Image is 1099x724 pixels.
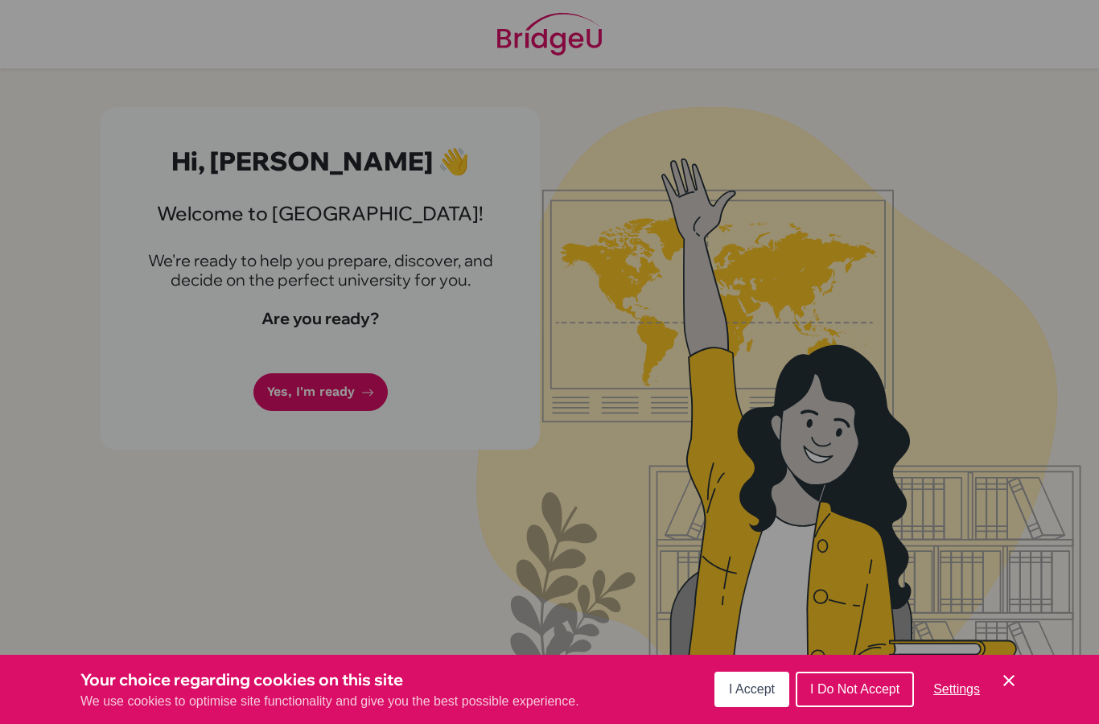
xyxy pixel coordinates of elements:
[933,682,980,696] span: Settings
[796,672,914,707] button: I Do Not Accept
[729,682,775,696] span: I Accept
[80,692,579,711] p: We use cookies to optimise site functionality and give you the best possible experience.
[714,672,789,707] button: I Accept
[80,668,579,692] h3: Your choice regarding cookies on this site
[810,682,899,696] span: I Do Not Accept
[920,673,993,705] button: Settings
[999,671,1019,690] button: Save and close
